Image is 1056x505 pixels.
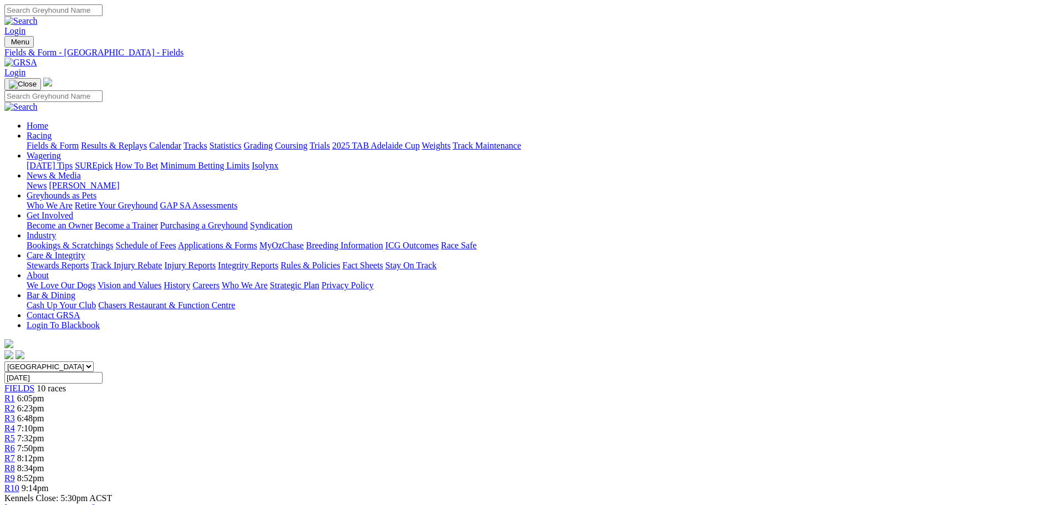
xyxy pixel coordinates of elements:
a: Racing [27,131,52,140]
a: Integrity Reports [218,261,278,270]
span: 10 races [37,384,66,393]
a: R4 [4,424,15,433]
a: Bookings & Scratchings [27,241,113,250]
a: Chasers Restaurant & Function Centre [98,300,235,310]
a: MyOzChase [259,241,304,250]
span: Menu [11,38,29,46]
a: Contact GRSA [27,310,80,320]
span: 8:52pm [17,473,44,483]
img: logo-grsa-white.png [43,78,52,86]
a: Fields & Form [27,141,79,150]
a: Retire Your Greyhound [75,201,158,210]
img: logo-grsa-white.png [4,339,13,348]
a: History [164,280,190,290]
a: Careers [192,280,220,290]
a: R3 [4,414,15,423]
a: Industry [27,231,56,240]
a: 2025 TAB Adelaide Cup [332,141,420,150]
button: Toggle navigation [4,78,41,90]
div: Bar & Dining [27,300,1052,310]
a: About [27,271,49,280]
a: Minimum Betting Limits [160,161,249,170]
a: R8 [4,463,15,473]
a: Trials [309,141,330,150]
a: Breeding Information [306,241,383,250]
a: Stay On Track [385,261,436,270]
a: Injury Reports [164,261,216,270]
a: Stewards Reports [27,261,89,270]
input: Search [4,4,103,16]
img: facebook.svg [4,350,13,359]
span: 6:23pm [17,404,44,413]
a: Isolynx [252,161,278,170]
a: Vision and Values [98,280,161,290]
a: Fact Sheets [343,261,383,270]
a: Strategic Plan [270,280,319,290]
img: Search [4,102,38,112]
div: Fields & Form - [GEOGRAPHIC_DATA] - Fields [4,48,1052,58]
a: Calendar [149,141,181,150]
span: Kennels Close: 5:30pm ACST [4,493,112,503]
a: Greyhounds as Pets [27,191,96,200]
a: Coursing [275,141,308,150]
a: GAP SA Assessments [160,201,238,210]
span: 7:32pm [17,433,44,443]
span: 6:05pm [17,394,44,403]
a: Race Safe [441,241,476,250]
a: Login [4,26,25,35]
div: Racing [27,141,1052,151]
input: Search [4,90,103,102]
span: 8:12pm [17,453,44,463]
a: Become a Trainer [95,221,158,230]
span: R9 [4,473,15,483]
a: Schedule of Fees [115,241,176,250]
button: Toggle navigation [4,36,34,48]
a: R1 [4,394,15,403]
img: twitter.svg [16,350,24,359]
a: Syndication [250,221,292,230]
span: R7 [4,453,15,463]
a: R5 [4,433,15,443]
img: Close [9,80,37,89]
a: R10 [4,483,19,493]
a: Get Involved [27,211,73,220]
a: Cash Up Your Club [27,300,96,310]
a: Bar & Dining [27,290,75,300]
a: Purchasing a Greyhound [160,221,248,230]
div: Industry [27,241,1052,251]
span: 8:34pm [17,463,44,473]
div: News & Media [27,181,1052,191]
a: Applications & Forms [178,241,257,250]
a: Login [4,68,25,77]
a: R6 [4,443,15,453]
a: Track Maintenance [453,141,521,150]
div: Wagering [27,161,1052,171]
a: ICG Outcomes [385,241,438,250]
span: 7:50pm [17,443,44,453]
a: We Love Our Dogs [27,280,95,290]
span: 9:14pm [22,483,49,493]
img: GRSA [4,58,37,68]
a: Become an Owner [27,221,93,230]
input: Select date [4,372,103,384]
a: Weights [422,141,451,150]
a: News & Media [27,171,81,180]
a: Tracks [183,141,207,150]
span: FIELDS [4,384,34,393]
span: 6:48pm [17,414,44,423]
a: Statistics [210,141,242,150]
div: Care & Integrity [27,261,1052,271]
a: R2 [4,404,15,413]
a: Care & Integrity [27,251,85,260]
a: Who We Are [222,280,268,290]
a: Login To Blackbook [27,320,100,330]
a: [DATE] Tips [27,161,73,170]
